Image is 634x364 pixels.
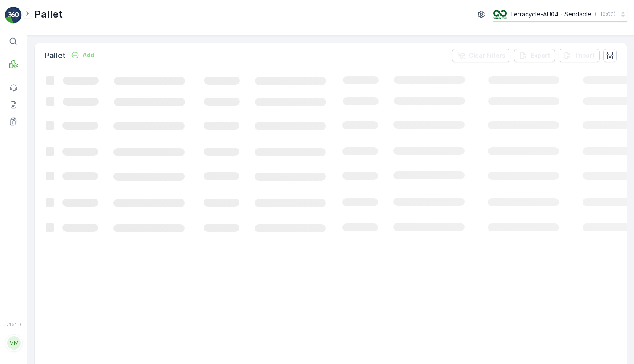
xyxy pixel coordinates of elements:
img: logo [5,7,22,24]
button: Terracycle-AU04 - Sendable(+10:00) [493,7,627,22]
button: Import [559,49,600,62]
div: MM [7,336,21,350]
button: MM [5,329,22,357]
p: ( +10:00 ) [595,11,615,18]
button: Clear Filters [452,49,510,62]
button: Add [67,50,98,60]
p: Terracycle-AU04 - Sendable [510,10,591,19]
span: v 1.51.0 [5,322,22,327]
p: Import [575,51,595,60]
p: Pallet [45,50,66,61]
img: terracycle_logo.png [493,10,507,19]
p: Pallet [34,8,63,21]
p: Clear Filters [469,51,505,60]
button: Export [514,49,555,62]
p: Add [83,51,94,59]
p: Export [531,51,550,60]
